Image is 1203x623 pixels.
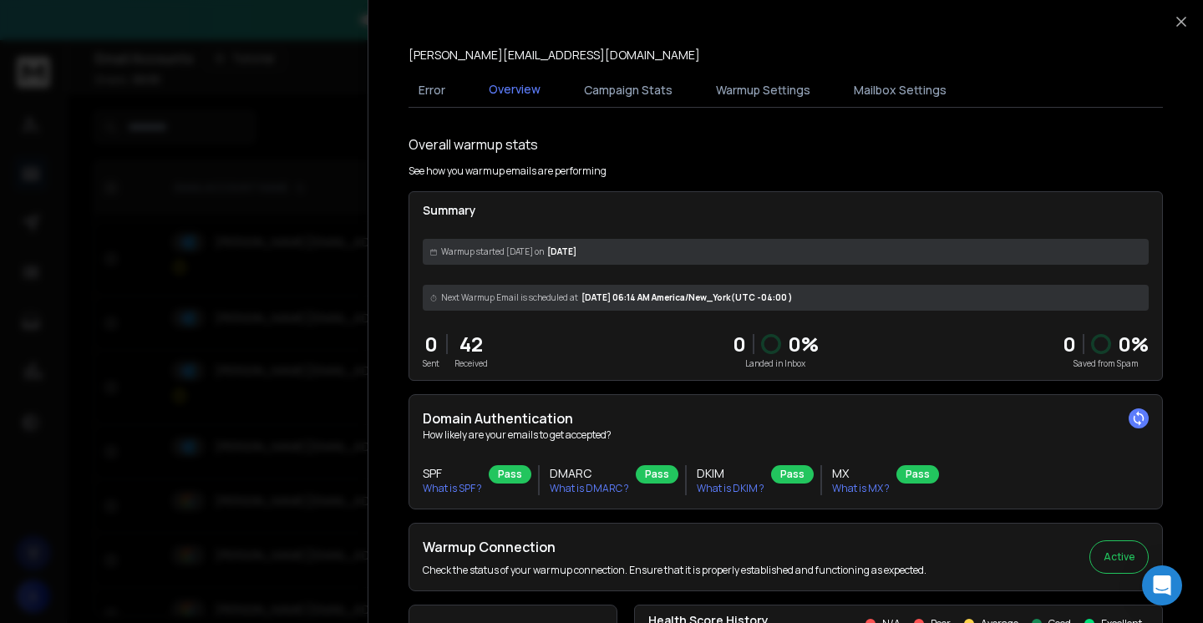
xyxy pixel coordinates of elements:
[479,71,551,109] button: Overview
[409,47,700,63] p: [PERSON_NAME][EMAIL_ADDRESS][DOMAIN_NAME]
[1142,565,1182,605] div: Open Intercom Messenger
[550,465,629,482] h3: DMARC
[697,465,764,482] h3: DKIM
[550,482,629,495] p: What is DMARC ?
[409,134,538,154] h1: Overall warmup stats
[733,331,746,357] p: 0
[423,285,1149,311] div: [DATE] 06:14 AM America/New_York (UTC -04:00 )
[423,428,1149,442] p: How likely are your emails to get accepted?
[844,72,957,109] button: Mailbox Settings
[423,564,926,577] p: Check the status of your warmup connection. Ensure that it is properly established and functionin...
[706,72,820,109] button: Warmup Settings
[423,537,926,557] h2: Warmup Connection
[771,465,814,484] div: Pass
[409,72,455,109] button: Error
[423,465,482,482] h3: SPF
[697,482,764,495] p: What is DKIM ?
[454,331,488,357] p: 42
[423,482,482,495] p: What is SPF ?
[733,357,819,370] p: Landed in Inbox
[454,357,488,370] p: Received
[423,331,439,357] p: 0
[441,291,578,304] span: Next Warmup Email is scheduled at
[832,465,890,482] h3: MX
[574,72,683,109] button: Campaign Stats
[636,465,678,484] div: Pass
[409,165,607,178] p: See how you warmup emails are performing
[896,465,939,484] div: Pass
[1118,331,1149,357] p: 0 %
[832,482,890,495] p: What is MX ?
[788,331,819,357] p: 0 %
[423,239,1149,265] div: [DATE]
[1089,540,1149,574] button: Active
[1063,357,1149,370] p: Saved from Spam
[489,465,531,484] div: Pass
[423,357,439,370] p: Sent
[423,202,1149,219] p: Summary
[441,246,544,258] span: Warmup started [DATE] on
[1063,330,1076,357] strong: 0
[423,408,1149,428] h2: Domain Authentication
